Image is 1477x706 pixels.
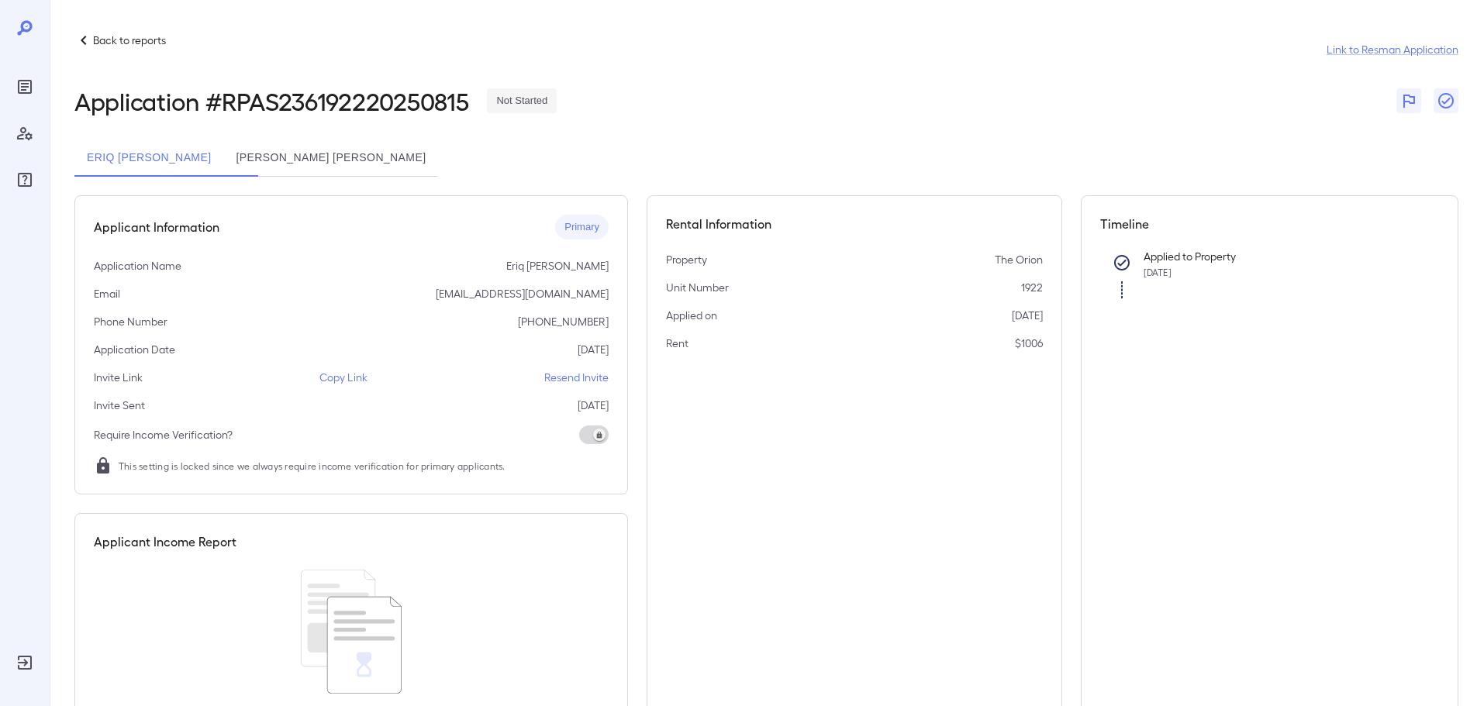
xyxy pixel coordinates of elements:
[12,121,37,146] div: Manage Users
[94,532,236,551] h5: Applicant Income Report
[666,336,688,351] p: Rent
[94,398,145,413] p: Invite Sent
[555,220,609,235] span: Primary
[666,308,717,323] p: Applied on
[666,215,1043,233] h5: Rental Information
[1021,280,1043,295] p: 1922
[1144,249,1415,264] p: Applied to Property
[487,94,557,108] span: Not Started
[119,458,506,474] span: This setting is locked since we always require income verification for primary applicants.
[578,342,609,357] p: [DATE]
[223,139,438,177] button: [PERSON_NAME] [PERSON_NAME]
[436,286,609,301] p: [EMAIL_ADDRESS][DOMAIN_NAME]
[94,286,120,301] p: Email
[94,314,167,329] p: Phone Number
[12,74,37,99] div: Reports
[1396,88,1421,113] button: Flag Report
[74,87,468,115] h2: Application # RPAS236192220250815
[666,280,729,295] p: Unit Number
[506,258,609,274] p: Eriq [PERSON_NAME]
[578,398,609,413] p: [DATE]
[12,650,37,675] div: Log Out
[995,252,1043,267] p: The Orion
[94,258,181,274] p: Application Name
[319,370,368,385] p: Copy Link
[94,370,143,385] p: Invite Link
[544,370,609,385] p: Resend Invite
[94,342,175,357] p: Application Date
[518,314,609,329] p: [PHONE_NUMBER]
[1434,88,1458,113] button: Close Report
[94,427,233,443] p: Require Income Verification?
[93,33,166,48] p: Back to reports
[94,218,219,236] h5: Applicant Information
[666,252,707,267] p: Property
[1327,42,1458,57] a: Link to Resman Application
[1015,336,1043,351] p: $1006
[1012,308,1043,323] p: [DATE]
[1144,267,1172,277] span: [DATE]
[1100,215,1440,233] h5: Timeline
[12,167,37,192] div: FAQ
[74,139,223,177] button: Eriq [PERSON_NAME]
